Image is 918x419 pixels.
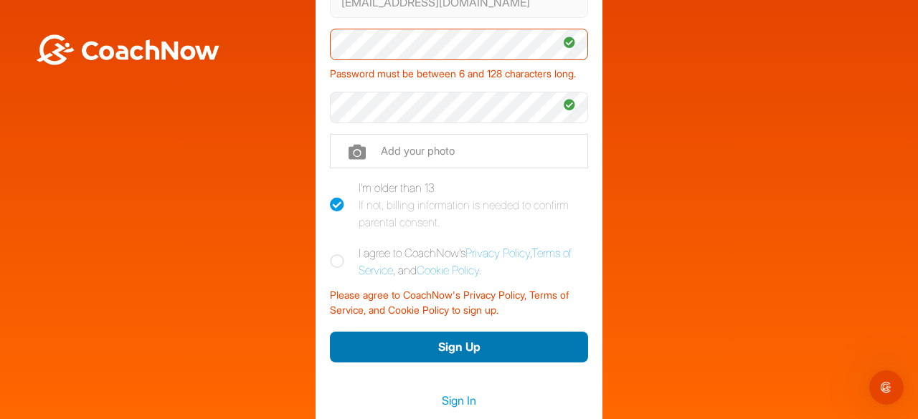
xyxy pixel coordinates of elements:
div: Please agree to CoachNow's Privacy Policy, Terms of Service, and Cookie Policy to sign up. [330,281,588,317]
div: Password must be between 6 and 128 characters long. [330,60,588,81]
label: I agree to CoachNow's , , and . [330,244,588,279]
img: BwLJSsUCoWCh5upNqxVrqldRgqLPVwmV24tXu5FoVAoFEpwwqQ3VIfuoInZCoVCoTD4vwADAC3ZFMkVEQFDAAAAAElFTkSuQmCC [34,34,221,65]
a: Sign In [330,391,588,410]
a: Cookie Policy [417,263,479,277]
button: Sign Up [330,332,588,362]
a: Privacy Policy [465,246,530,260]
iframe: Intercom live chat [869,370,904,405]
div: If not, billing information is needed to confirm parental consent. [359,196,588,231]
div: I'm older than 13 [359,179,588,231]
